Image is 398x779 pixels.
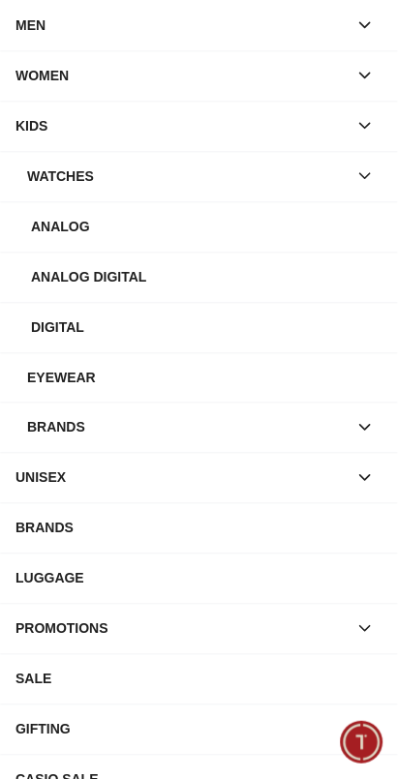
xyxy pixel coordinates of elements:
[15,712,383,747] div: GIFTING
[15,511,383,546] div: BRANDS
[341,722,383,764] div: Chat Widget
[15,8,348,43] div: MEN
[27,159,348,194] div: WATCHES
[31,209,383,244] div: Analog
[15,108,348,143] div: KIDS
[27,410,348,445] div: Brands
[15,561,383,596] div: LUGGAGE
[15,612,348,646] div: PROMOTIONS
[31,310,383,345] div: Digital
[27,360,383,395] div: Eyewear
[15,58,348,93] div: WOMEN
[15,662,383,697] div: SALE
[31,259,383,294] div: Analog Digital
[15,461,348,495] div: UNISEX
